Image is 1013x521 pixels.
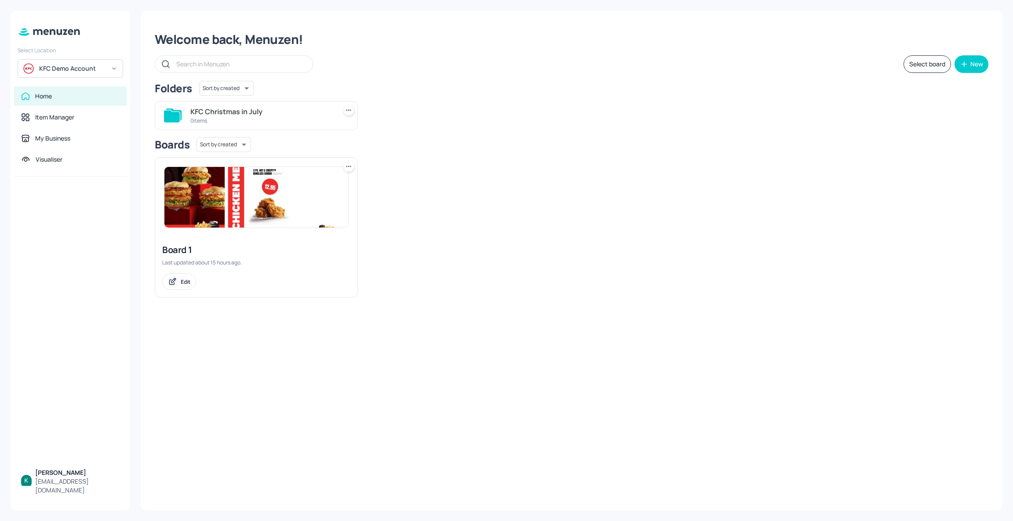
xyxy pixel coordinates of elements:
div: KFC Demo Account [39,64,106,73]
div: Boards [155,137,189,152]
div: [EMAIL_ADDRESS][DOMAIN_NAME] [35,477,120,495]
div: 0 items [190,117,333,124]
div: [PERSON_NAME] [35,468,120,477]
div: Edit [181,278,190,286]
button: New [955,55,988,73]
div: Item Manager [35,113,74,122]
div: My Business [35,134,70,143]
input: Search in Menuzen [176,58,304,70]
div: New [970,61,983,67]
div: Folders [155,81,192,95]
button: Select board [904,55,951,73]
div: Last updated about 15 hours ago. [162,259,350,266]
div: Select Location [18,47,123,54]
img: ACg8ocKBIlbXoTTzaZ8RZ_0B6YnoiWvEjOPx6MQW7xFGuDwnGH3hbQ=s96-c [21,475,32,485]
img: 2025-08-18-1755512376929zu2nbwj1d6.jpeg [164,167,348,228]
div: Welcome back, Menuzen! [155,32,988,47]
div: Sort by created [199,80,254,97]
div: KFC Christmas in July [190,106,333,117]
div: Home [35,92,52,101]
div: Sort by created [197,136,251,153]
div: Visualiser [36,155,62,164]
img: avatar [23,63,34,74]
div: Board 1 [162,244,350,256]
